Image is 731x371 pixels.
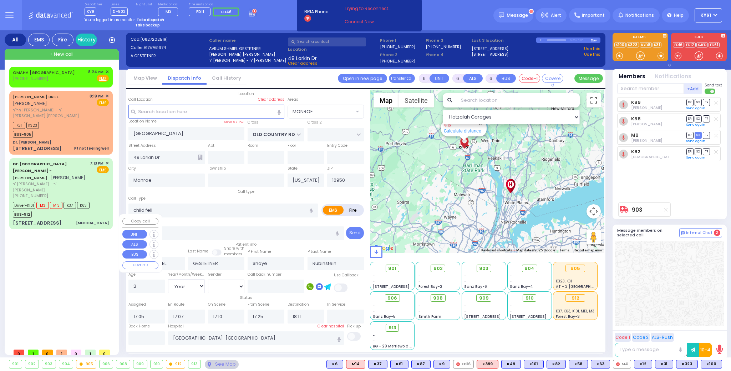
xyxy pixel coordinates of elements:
span: 0 [71,350,81,355]
strong: Take dispatch [137,17,164,22]
span: - [418,279,421,284]
label: Apt [208,143,214,149]
span: 7:13 PM [90,161,103,166]
div: 906 [100,360,113,368]
span: K323, K31 [556,279,572,284]
span: - [464,273,466,279]
div: 905 [565,265,585,272]
button: Close [477,120,484,127]
div: 903 [42,360,56,368]
label: Street Address [128,143,156,149]
div: BLS [547,360,566,369]
span: 8:24 PM [88,69,103,75]
span: Send text [705,82,722,88]
a: Send again [686,106,705,110]
span: - [418,309,421,314]
span: 1 [85,350,96,355]
div: 913 [188,360,201,368]
div: Fire [52,34,73,46]
div: 901 [9,360,22,368]
a: Connect Now [345,19,401,25]
label: Fire [343,206,363,215]
a: [STREET_ADDRESS] [472,46,508,52]
span: Internal Chat [686,230,712,235]
div: BLS [368,360,387,369]
span: 0 [99,350,110,355]
div: BLS [701,360,722,369]
label: Last 3 location [472,37,536,44]
span: 2 [714,230,720,236]
div: 902 [25,360,39,368]
a: Send again [686,122,705,127]
button: COVERED [122,261,158,269]
label: Location [288,46,377,52]
img: message.svg [499,12,504,18]
span: [PHONE_NUMBER] [13,193,48,199]
span: [PHONE_NUMBER] [13,76,48,81]
button: BUS [122,250,147,259]
h5: Message members on selected call [617,228,679,237]
span: + New call [50,51,73,58]
div: BLS [411,360,431,369]
div: [STREET_ADDRESS] [13,145,62,152]
span: TR [703,99,710,106]
div: BLS [524,360,544,369]
a: FD61 [709,42,720,47]
label: Cad: [131,36,207,42]
span: - [418,303,421,309]
span: SO [695,148,702,155]
span: 909 [479,295,489,302]
a: [STREET_ADDRESS] [472,51,508,57]
span: - [510,273,512,279]
button: Notifications [655,72,691,81]
a: Map View [128,75,162,81]
a: Open this area in Google Maps (opens a new window) [372,244,395,253]
input: Search location [456,93,580,107]
div: ALS [346,360,365,369]
label: On Scene [208,302,225,307]
button: 10-4 [699,343,712,357]
span: SO [695,115,702,122]
span: EMS [97,166,109,173]
label: Areas [288,97,298,102]
img: comment-alt.png [681,231,685,235]
button: Show street map [374,93,399,107]
span: K63 [77,202,90,209]
label: Lines [111,2,128,7]
span: - [464,303,466,309]
span: - [373,273,375,279]
button: Show satellite imagery [399,93,434,107]
span: M3 [166,9,172,14]
label: Location Name [128,119,157,124]
a: Use this [584,51,600,57]
span: 49 Larkin Dr [288,55,317,60]
span: FD11 [196,9,204,14]
button: KY61 [695,8,722,22]
span: M13 [50,202,62,209]
span: - [373,303,375,309]
span: Important [582,12,605,19]
label: From Scene [248,302,269,307]
label: Last Name [188,249,208,254]
span: K323 [26,122,39,129]
label: Save as POI [224,119,244,124]
div: AVRUM SHMIEL GESTETNER [458,132,471,153]
span: MONROE [288,105,364,118]
label: Turn off text [705,88,716,95]
span: Other building occupants [198,155,203,160]
span: Joel Witriol [631,105,662,110]
span: Patient info [232,242,260,247]
button: ALS [463,74,483,83]
label: Floor [288,143,296,149]
span: Forest Bay-3 [556,314,580,319]
div: Dr. [PERSON_NAME] [13,140,51,145]
span: - [373,279,375,284]
span: - [418,273,421,279]
span: [0827202519] [140,36,168,42]
a: OMAHA [GEOGRAPHIC_DATA] [13,70,75,75]
div: BLS [676,360,698,369]
button: Toggle fullscreen view [587,93,601,107]
span: Phone 4 [426,52,469,58]
div: BLS [433,360,450,369]
label: Hospital [168,324,184,329]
